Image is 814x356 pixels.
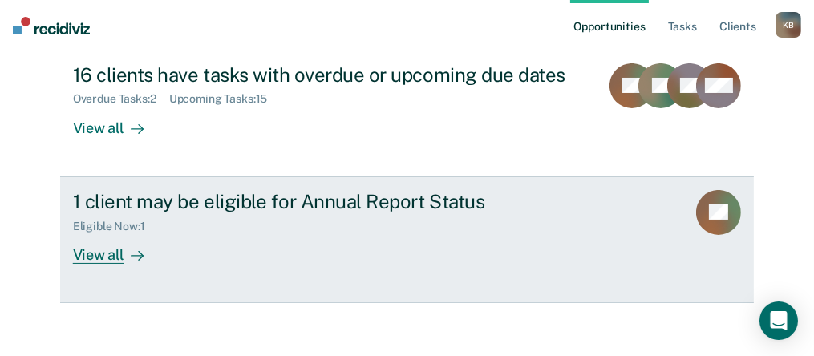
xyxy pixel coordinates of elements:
[73,220,158,233] div: Eligible Now : 1
[60,176,755,303] a: 1 client may be eligible for Annual Report StatusEligible Now:1View all
[73,106,163,137] div: View all
[73,233,163,264] div: View all
[776,12,801,38] button: KB
[169,92,281,106] div: Upcoming Tasks : 15
[73,190,636,213] div: 1 client may be eligible for Annual Report Status
[776,12,801,38] div: K B
[60,51,755,176] a: 16 clients have tasks with overdue or upcoming due datesOverdue Tasks:2Upcoming Tasks:15View all
[73,92,169,106] div: Overdue Tasks : 2
[759,301,798,340] div: Open Intercom Messenger
[73,63,588,87] div: 16 clients have tasks with overdue or upcoming due dates
[13,17,90,34] img: Recidiviz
